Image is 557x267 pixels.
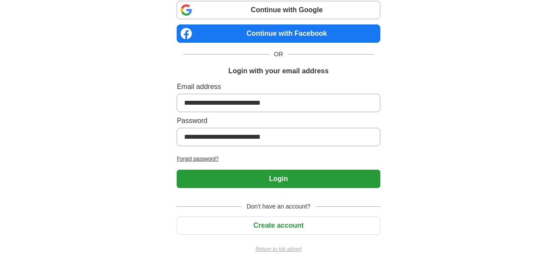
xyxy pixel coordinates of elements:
button: Login [177,170,380,188]
h1: Login with your email address [228,66,329,76]
label: Password [177,116,380,126]
a: Return to job advert [177,245,380,253]
a: Continue with Google [177,1,380,19]
a: Forgot password? [177,155,380,163]
button: Create account [177,216,380,235]
span: Don't have an account? [242,202,316,211]
a: Create account [177,222,380,229]
span: OR [269,50,289,59]
label: Email address [177,82,380,92]
a: Continue with Facebook [177,24,380,43]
